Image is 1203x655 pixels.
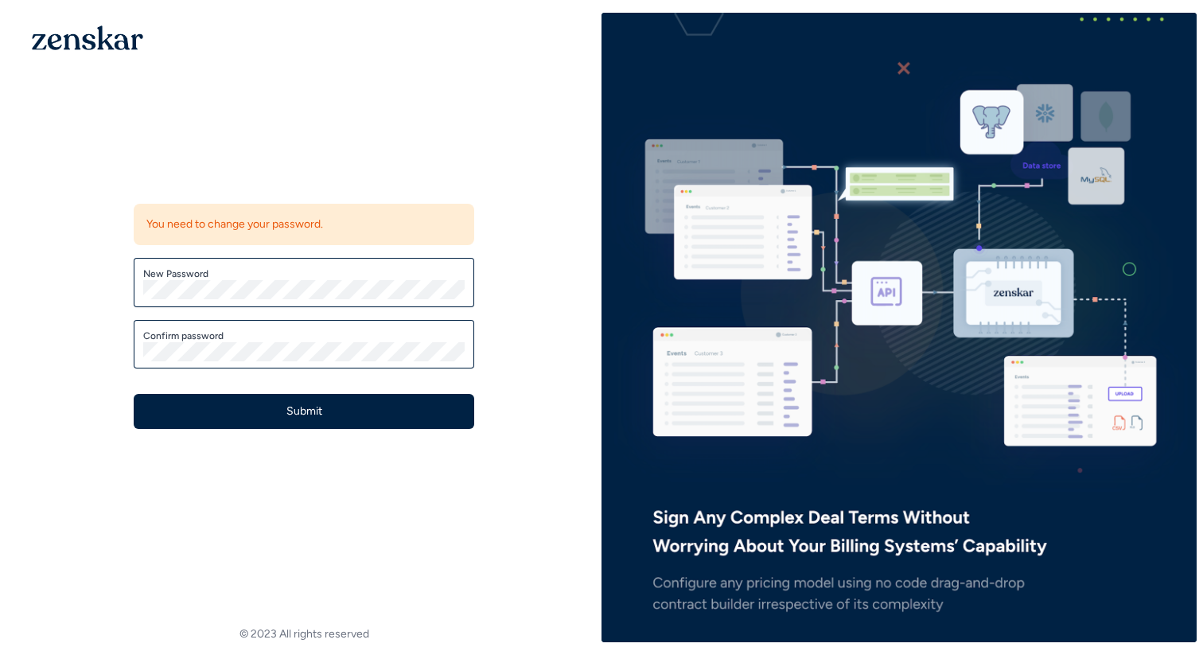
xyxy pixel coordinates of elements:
[143,267,465,280] label: New Password
[32,25,143,50] img: 1OGAJ2xQqyY4LXKgY66KYq0eOWRCkrZdAb3gUhuVAqdWPZE9SRJmCz+oDMSn4zDLXe31Ii730ItAGKgCKgCCgCikA4Av8PJUP...
[134,204,474,245] div: You need to change your password.
[143,329,465,342] label: Confirm password
[134,394,474,429] button: Submit
[6,626,601,642] footer: © 2023 All rights reserved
